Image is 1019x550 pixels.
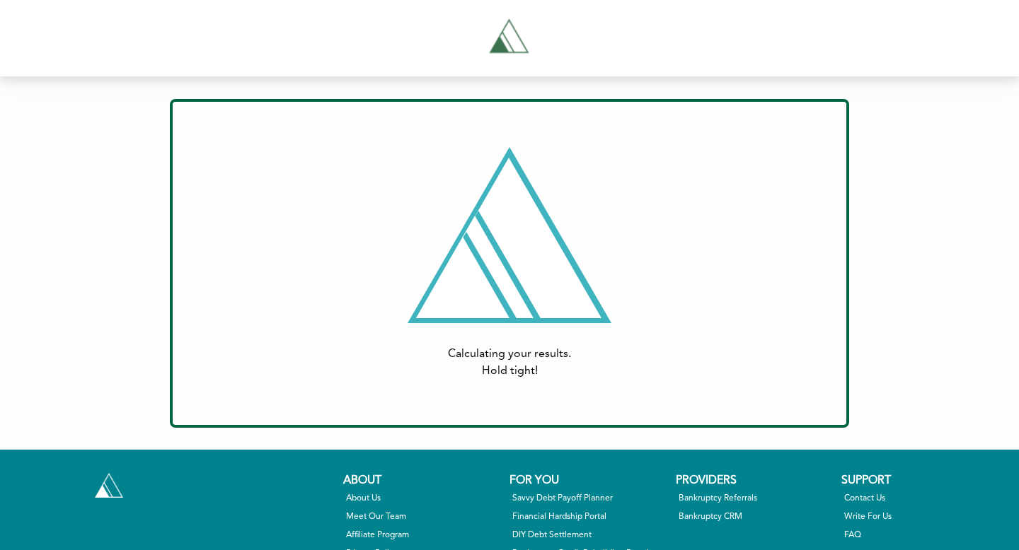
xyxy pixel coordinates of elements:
div: Calculating your results. Hold tight! [218,346,801,380]
div: About [343,472,502,489]
a: Meet Our Team [346,510,500,523]
div: For You [509,472,669,489]
div: Support [841,472,1001,489]
img: Tryascend.com [95,473,123,497]
a: Savvy Debt Payoff Planner [512,492,666,505]
a: About Us [346,492,500,505]
a: DIY Debt Settlement [512,529,666,542]
div: Providers [676,472,835,489]
a: Contact Us [844,492,998,505]
a: Bankruptcy CRM [679,510,832,523]
a: FAQ [844,529,998,542]
a: Bankruptcy Referrals [679,492,832,505]
a: Affiliate Program [346,529,500,542]
a: Tryascend.com [91,469,127,501]
a: Tryascend.com [343,11,675,65]
img: Tryascend.com [482,11,537,65]
a: Financial Hardship Portal [512,510,666,523]
a: Write For Us [844,510,998,523]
